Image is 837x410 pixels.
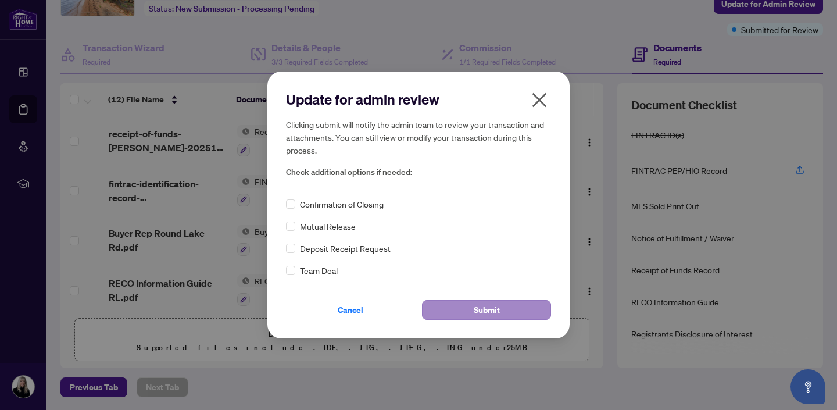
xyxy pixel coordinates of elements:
[338,301,363,319] span: Cancel
[474,301,500,319] span: Submit
[422,300,551,320] button: Submit
[286,118,551,156] h5: Clicking submit will notify the admin team to review your transaction and attachments. You can st...
[300,264,338,277] span: Team Deal
[286,300,415,320] button: Cancel
[286,90,551,109] h2: Update for admin review
[286,166,551,179] span: Check additional options if needed:
[300,242,391,255] span: Deposit Receipt Request
[300,198,384,211] span: Confirmation of Closing
[530,91,549,109] span: close
[791,369,825,404] button: Open asap
[300,220,356,233] span: Mutual Release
